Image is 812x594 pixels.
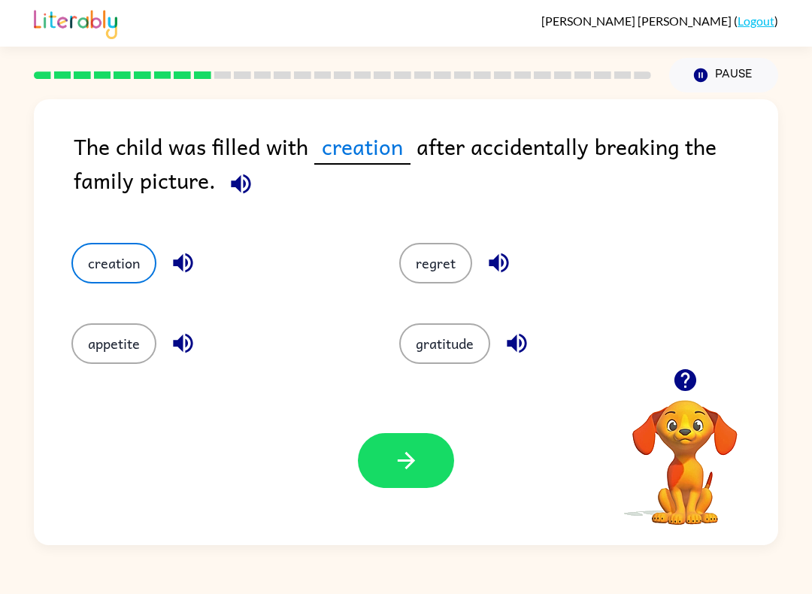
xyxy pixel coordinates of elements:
[34,6,117,39] img: Literably
[669,58,778,92] button: Pause
[71,243,156,283] button: creation
[541,14,778,28] div: ( )
[541,14,734,28] span: [PERSON_NAME] [PERSON_NAME]
[314,129,411,165] span: creation
[71,323,156,364] button: appetite
[399,323,490,364] button: gratitude
[610,377,760,527] video: Your browser must support playing .mp4 files to use Literably. Please try using another browser.
[74,129,778,213] div: The child was filled with after accidentally breaking the family picture.
[738,14,774,28] a: Logout
[399,243,472,283] button: regret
